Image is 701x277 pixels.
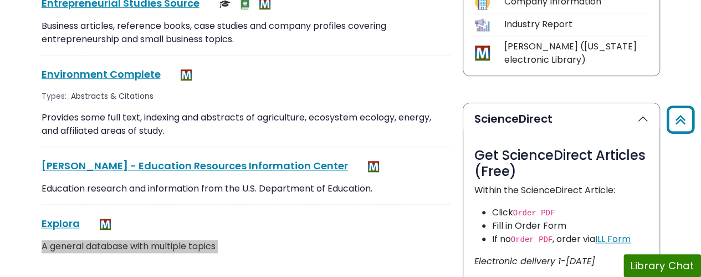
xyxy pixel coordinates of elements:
a: ILL Form [595,233,631,245]
p: Provides some full text, indexing and abstracts of agriculture, ecosystem ecology, energy, and af... [42,111,449,138]
img: Icon Industry Report [475,17,490,32]
code: Order PDF [513,209,555,218]
p: A general database with multiple topics [42,240,449,253]
h3: Get ScienceDirect Articles (Free) [474,148,648,180]
div: [PERSON_NAME] ([US_STATE] electronic Library) [504,40,648,67]
span: Types: [42,90,66,102]
p: Business articles, reference books, case studies and company profiles covering entrepreneurship a... [42,19,449,46]
button: Library Chat [623,254,701,277]
p: Within the ScienceDirect Article: [474,184,648,197]
code: Order PDF [511,235,553,244]
p: Education research and information from the U.S. Department of Education. [42,182,449,195]
button: ScienceDirect [463,103,659,134]
img: MeL (Michigan electronic Library) [368,161,379,172]
img: Icon MeL (Michigan electronic Library) [475,46,490,61]
li: If no , order via [492,233,648,246]
img: MeL (Michigan electronic Library) [181,69,192,80]
img: MeL (Michigan electronic Library) [100,219,111,230]
a: Environment Complete [42,67,161,81]
a: [PERSON_NAME] - Education Resources Information Center [42,159,348,173]
li: Fill in Order Form [492,219,648,233]
div: Industry Report [504,18,648,31]
a: Back to Top [663,110,698,129]
li: Click [492,206,648,219]
div: Abstracts & Citations [71,90,156,102]
a: Explora [42,216,80,230]
i: Electronic delivery 1-[DATE] [474,255,595,268]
